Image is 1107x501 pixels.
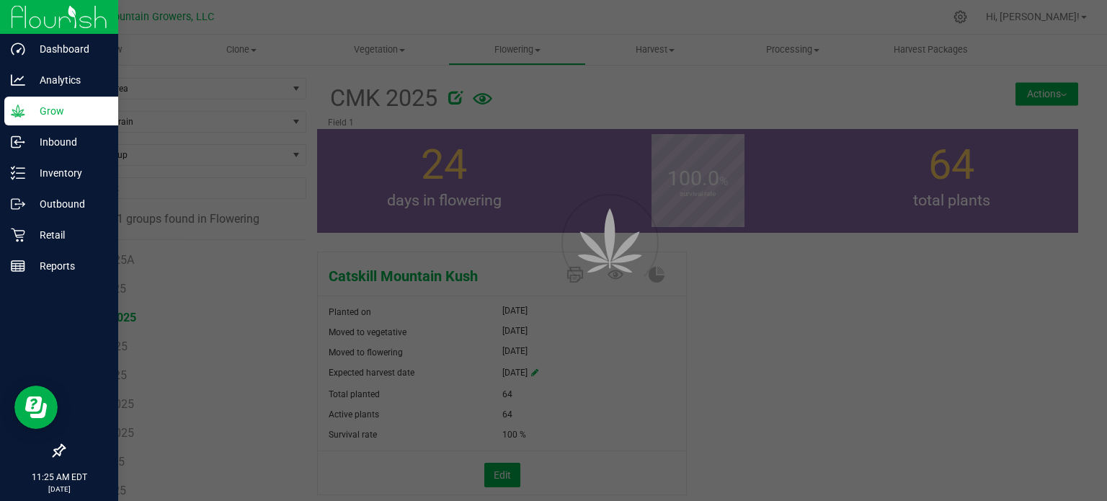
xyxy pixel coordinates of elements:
[25,40,112,58] p: Dashboard
[14,386,58,429] iframe: Resource center
[25,133,112,151] p: Inbound
[25,226,112,244] p: Retail
[6,471,112,484] p: 11:25 AM EDT
[11,73,25,87] inline-svg: Analytics
[25,257,112,275] p: Reports
[25,164,112,182] p: Inventory
[11,259,25,273] inline-svg: Reports
[11,197,25,211] inline-svg: Outbound
[25,195,112,213] p: Outbound
[11,228,25,242] inline-svg: Retail
[25,71,112,89] p: Analytics
[11,104,25,118] inline-svg: Grow
[11,135,25,149] inline-svg: Inbound
[25,102,112,120] p: Grow
[11,42,25,56] inline-svg: Dashboard
[6,484,112,495] p: [DATE]
[11,166,25,180] inline-svg: Inventory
